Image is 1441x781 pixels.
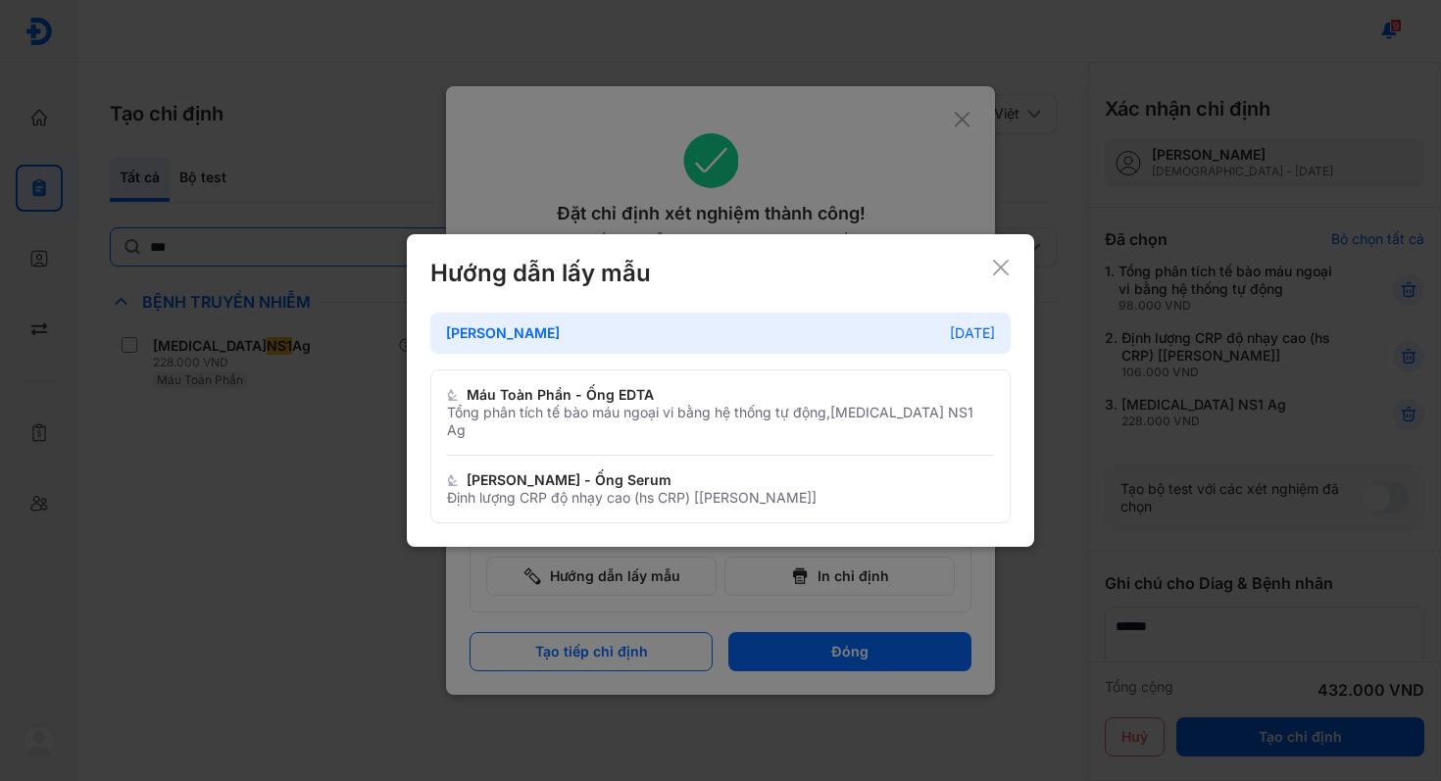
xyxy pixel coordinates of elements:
div: Hướng dẫn lấy mẫu [430,258,651,289]
div: Tổng phân tích tế bào máu ngoại vi bằng hệ thống tự động,[MEDICAL_DATA] NS1 Ag [447,404,994,439]
div: Định lượng CRP độ nhạy cao (hs CRP) [[PERSON_NAME]] [447,489,994,507]
div: [PERSON_NAME] [446,324,560,342]
div: [DATE] [950,324,995,342]
div: Máu Toàn Phần - Ống EDTA [467,386,654,404]
div: [PERSON_NAME] - Ống Serum [467,471,671,489]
